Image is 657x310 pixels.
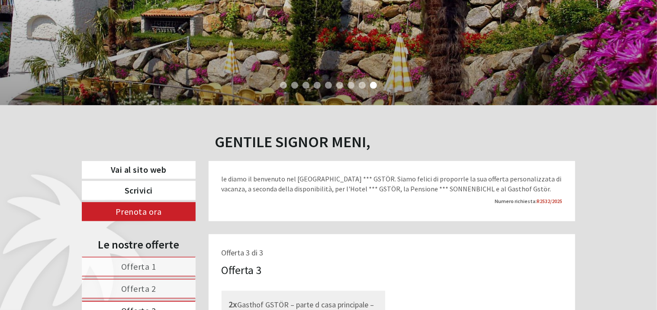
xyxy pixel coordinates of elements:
span: R2532/2025 [537,198,562,204]
small: 14:29 [126,149,328,155]
span: Offerta 1 [121,261,156,272]
div: Inoltre, volevo avere una conferma perchè , leggendo con più attenzione la vs. offerta , mi sono ... [121,90,335,156]
span: Offerta 3 di 3 [222,248,264,258]
b: 2x [229,299,238,310]
strong: Numero richiesta: [495,198,562,204]
div: Lei [126,92,328,99]
div: Offerta 3 [222,262,262,278]
div: buongiorno e grazie per la celere risposta, siccome vorrei che l'interno importo fosse addebitato... [121,13,335,89]
a: Prenota ora [82,202,196,221]
div: mercoledì [148,2,194,17]
div: Le nostre offerte [82,236,196,252]
h1: Gentile Signor Meni, [215,133,371,151]
span: Offerta 2 [121,283,156,294]
p: le diamo il benvenuto nel [GEOGRAPHIC_DATA] *** GSTÖR. Siamo felici di proporrle la sua offerta p... [222,174,563,194]
a: Vai al sito web [82,161,196,179]
button: Invia [295,224,341,243]
small: 14:26 [126,81,328,87]
a: Scrivici [82,181,196,200]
